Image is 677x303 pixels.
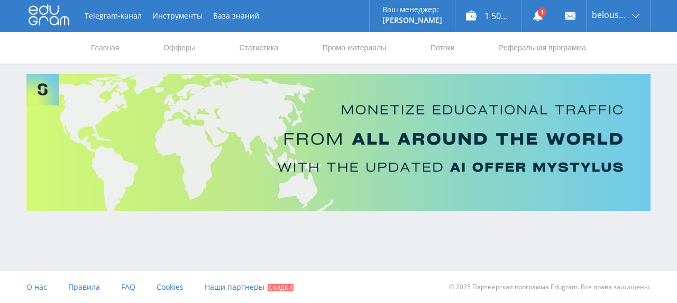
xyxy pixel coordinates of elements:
[238,32,279,64] a: Статистика
[26,282,47,292] span: О нас
[382,5,442,14] p: Ваш менеджер:
[205,282,264,292] span: Наши партнеры
[68,271,100,303] a: Правила
[322,32,387,64] a: Промо-материалы
[121,271,135,303] a: FAQ
[382,16,442,24] p: [PERSON_NAME]
[26,271,47,303] a: О нас
[162,32,196,64] a: Офферы
[268,284,294,291] span: Скидки
[498,32,587,64] a: Реферальная программа
[157,282,184,292] span: Cookies
[121,282,135,292] span: FAQ
[68,282,100,292] span: Правила
[90,32,120,64] a: Главная
[429,32,456,64] a: Потоки
[344,271,651,303] div: © 2025 Партнёрская программа Edugram. Все права защищены.
[205,271,294,303] a: Наши партнеры Скидки
[26,74,651,211] img: Banner
[157,271,184,303] a: Cookies
[592,11,629,19] span: belousova1964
